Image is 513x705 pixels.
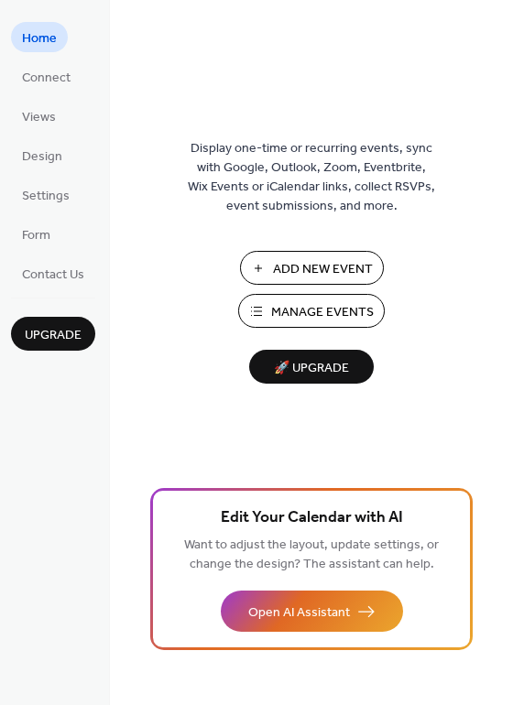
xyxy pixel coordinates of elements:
[11,22,68,52] a: Home
[22,187,70,206] span: Settings
[221,505,403,531] span: Edit Your Calendar with AI
[260,356,363,381] span: 🚀 Upgrade
[249,350,374,384] button: 🚀 Upgrade
[273,260,373,279] span: Add New Event
[11,140,73,170] a: Design
[22,108,56,127] span: Views
[11,219,61,249] a: Form
[25,326,82,345] span: Upgrade
[22,266,84,285] span: Contact Us
[22,69,71,88] span: Connect
[271,303,374,322] span: Manage Events
[11,101,67,131] a: Views
[184,533,439,577] span: Want to adjust the layout, update settings, or change the design? The assistant can help.
[11,61,82,92] a: Connect
[188,139,435,216] span: Display one-time or recurring events, sync with Google, Outlook, Zoom, Eventbrite, Wix Events or ...
[22,147,62,167] span: Design
[240,251,384,285] button: Add New Event
[11,258,95,288] a: Contact Us
[221,591,403,632] button: Open AI Assistant
[11,317,95,351] button: Upgrade
[22,29,57,49] span: Home
[11,179,81,210] a: Settings
[248,603,350,623] span: Open AI Assistant
[238,294,385,328] button: Manage Events
[22,226,50,245] span: Form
